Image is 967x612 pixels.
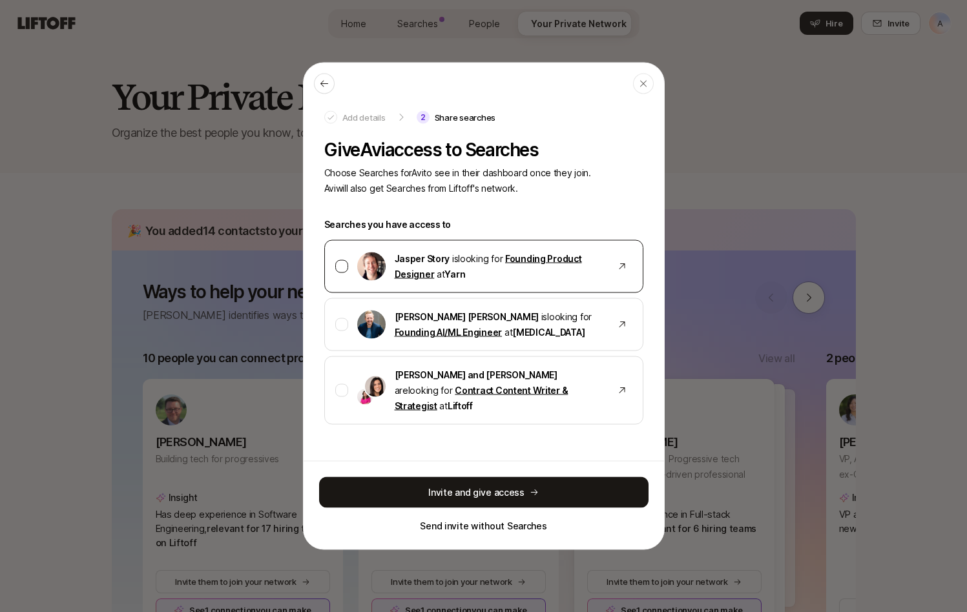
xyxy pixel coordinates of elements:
span: [MEDICAL_DATA] [512,327,585,338]
span: Jasper Story [395,253,450,264]
p: Share searches [435,111,495,124]
a: Contract Content Writer & Strategist [395,385,568,411]
span: [PERSON_NAME] [PERSON_NAME] [395,311,539,322]
img: Eleanor Morgan [365,376,386,397]
img: Jasper Story [357,252,386,281]
p: Add details [342,111,386,124]
p: Choose Searches for Avi to see in their dashboard once they join. Avi will also get Searches from... [324,165,643,196]
p: Searches you have access to [324,217,643,232]
span: Liftoff [448,400,473,411]
span: Yarn [444,269,465,280]
p: is looking for at [395,309,604,340]
span: [PERSON_NAME] and [PERSON_NAME] [395,369,557,380]
p: 2 [417,111,430,124]
button: Invite and give access [319,477,649,508]
p: Give Avi access to Searches [324,139,643,160]
button: Send invite without Searches [420,518,546,534]
p: is looking for at [395,251,604,282]
p: are looking for at [395,367,604,414]
img: Emma Frane [357,389,373,405]
a: Founding AI/ML Engineer [395,327,503,338]
img: Sagan Schultz [357,311,386,339]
